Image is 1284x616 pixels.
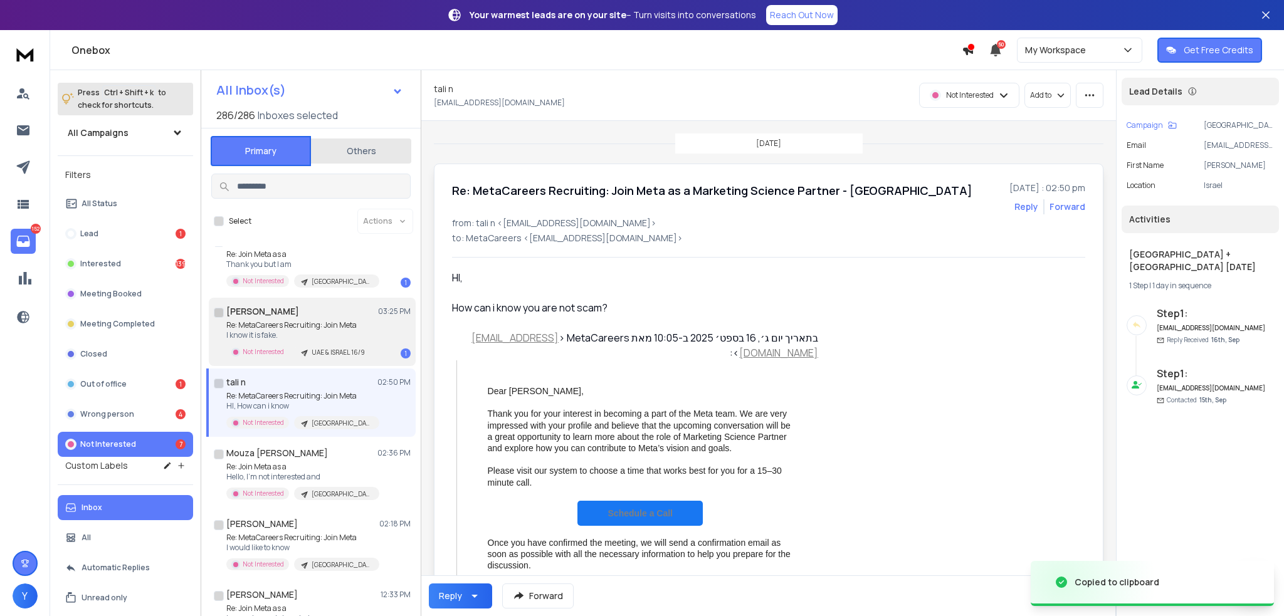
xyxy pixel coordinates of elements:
p: HI, How can i know [226,401,377,411]
h1: [PERSON_NAME] [226,588,298,601]
img: logo [13,43,38,66]
p: Not Interested [243,347,284,357]
p: Add to [1030,90,1051,100]
p: Get Free Credits [1184,44,1253,56]
button: Others [311,137,411,165]
div: HI, [452,270,818,285]
h1: [PERSON_NAME] [226,305,299,318]
p: Not Interested [243,489,284,498]
button: Reply [429,583,492,608]
p: Not Interested [243,418,284,427]
h6: Step 1 : [1157,306,1266,321]
button: Meeting Booked [58,281,193,306]
div: Copied to clipboard [1075,576,1159,588]
p: Reach Out Now [770,9,834,21]
button: All Campaigns [58,120,193,145]
p: Not Interested [946,90,994,100]
h3: Custom Labels [65,459,128,472]
button: All Status [58,191,193,216]
a: 152 [11,229,36,254]
h1: Re: MetaCareers Recruiting: Join Meta as a Marketing Science Partner - [GEOGRAPHIC_DATA] [452,182,972,199]
p: Lead [80,229,98,239]
p: [PERSON_NAME] [1204,160,1274,170]
p: [GEOGRAPHIC_DATA] + [GEOGRAPHIC_DATA] [DATE] [1204,120,1274,130]
p: [DATE] [756,138,781,149]
h1: Mouza [PERSON_NAME] [226,447,328,459]
button: Wrong person4 [58,402,193,427]
button: Lead1 [58,221,193,246]
p: location [1127,180,1155,191]
h1: tali n [226,376,246,389]
span: 15th, Sep [1199,395,1226,404]
div: ‫בתאריך יום ג׳, 16 בספט׳ 2025 ב-10:05 מאת ‪MetaCareers‬‏ <‪ ‬‏>:‬ [452,330,818,360]
p: Contacted [1167,395,1226,405]
span: Ctrl + Shift + k [102,85,155,100]
p: Meeting Completed [80,319,155,329]
a: Schedule a Call [577,501,703,526]
h1: [PERSON_NAME] [226,518,298,530]
div: 4 [176,409,186,419]
div: Dear [PERSON_NAME], [488,385,793,397]
p: Not Interested [243,276,284,286]
label: Select [229,216,251,226]
button: Meeting Completed [58,311,193,337]
p: [GEOGRAPHIC_DATA] + [GEOGRAPHIC_DATA] [DATE] [312,489,372,499]
p: Unread only [82,593,127,603]
h3: Filters [58,166,193,184]
button: Interested139 [58,251,193,276]
h1: tali n [434,83,453,95]
p: Hello, I’m not interested and [226,472,377,482]
p: I know it is fake. [226,330,372,340]
h6: [EMAIL_ADDRESS][DOMAIN_NAME] [1157,384,1266,393]
p: Thank you but I am [226,259,377,269]
button: Get Free Credits [1157,38,1262,63]
p: – Turn visits into conversations [470,9,756,21]
div: | [1129,281,1271,291]
a: [EMAIL_ADDRESS][DOMAIN_NAME] [471,331,818,360]
p: from: tali n <[EMAIL_ADDRESS][DOMAIN_NAME]> [452,217,1085,229]
p: First Name [1127,160,1164,170]
p: 02:36 PM [377,448,411,458]
button: All Inbox(s) [206,78,413,103]
span: 1 day in sequence [1152,280,1211,291]
p: 02:18 PM [379,519,411,529]
p: Reply Received [1167,335,1239,345]
a: Reach Out Now [766,5,838,25]
p: Re: Join Meta as a [226,603,357,613]
div: Once you have confirmed the meeting, we will send a confirmation email as soon as possible with a... [488,537,793,572]
p: My Workspace [1025,44,1091,56]
span: 16th, Sep [1211,335,1239,344]
div: How can i know you are not scam? [452,300,818,315]
p: [DATE] : 02:50 pm [1009,182,1085,194]
span: 286 / 286 [216,108,255,123]
p: All [82,533,91,543]
h3: Inboxes selected [258,108,338,123]
span: 50 [997,40,1006,49]
p: Re: Join Meta as a [226,249,377,259]
h1: [GEOGRAPHIC_DATA] + [GEOGRAPHIC_DATA] [DATE] [1129,248,1271,273]
button: Forward [502,583,574,608]
div: Thank you for your interest in becoming a part of the Meta team. We are very impressed with your ... [488,408,793,454]
p: Re: Join Meta as a [226,462,377,472]
p: Interested [80,259,121,269]
div: 1 [176,229,186,239]
p: UAE & ISRAEL 16/9 [312,348,365,357]
button: Y [13,583,38,608]
h6: [EMAIL_ADDRESS][DOMAIN_NAME] [1157,323,1266,333]
div: Activities [1122,206,1279,233]
button: Closed [58,342,193,367]
p: Closed [80,349,107,359]
h1: Onebox [71,43,962,58]
span: 1 Step [1129,280,1148,291]
p: [EMAIL_ADDRESS][DOMAIN_NAME] [1204,140,1274,150]
p: Email [1127,140,1146,150]
p: Meeting Booked [80,289,142,299]
p: [GEOGRAPHIC_DATA] + [GEOGRAPHIC_DATA] [DATE] [312,277,372,286]
p: Campaign [1127,120,1163,130]
button: All [58,525,193,550]
p: I would like to know [226,543,377,553]
h1: All Campaigns [68,127,129,139]
p: Re: MetaCareers Recruiting: Join Meta [226,320,372,330]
